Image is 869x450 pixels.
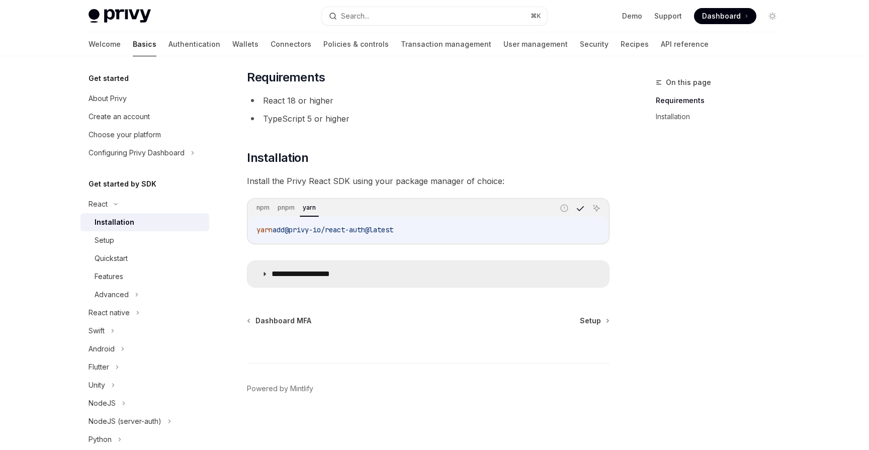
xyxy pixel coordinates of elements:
[89,198,108,210] div: React
[133,32,156,56] a: Basics
[89,379,105,391] div: Unity
[95,234,114,246] div: Setup
[80,231,209,249] a: Setup
[702,11,741,21] span: Dashboard
[256,225,273,234] span: yarn
[590,202,603,215] button: Ask AI
[401,32,491,56] a: Transaction management
[558,202,571,215] button: Report incorrect code
[253,202,273,214] div: npm
[168,32,220,56] a: Authentication
[89,307,130,319] div: React native
[621,32,649,56] a: Recipes
[764,8,780,24] button: Toggle dark mode
[247,384,313,394] a: Powered by Mintlify
[247,69,325,85] span: Requirements
[694,8,756,24] a: Dashboard
[247,94,610,108] li: React 18 or higher
[89,111,150,123] div: Create an account
[89,147,185,159] div: Configuring Privy Dashboard
[95,216,134,228] div: Installation
[89,415,161,427] div: NodeJS (server-auth)
[323,32,389,56] a: Policies & controls
[247,150,308,166] span: Installation
[89,343,115,355] div: Android
[656,93,789,109] a: Requirements
[248,316,311,326] a: Dashboard MFA
[89,72,129,84] h5: Get started
[89,129,161,141] div: Choose your platform
[232,32,258,56] a: Wallets
[89,433,112,445] div: Python
[285,225,393,234] span: @privy-io/react-auth@latest
[341,10,369,22] div: Search...
[80,126,209,144] a: Choose your platform
[273,225,285,234] span: add
[275,202,298,214] div: pnpm
[80,267,209,286] a: Features
[580,316,609,326] a: Setup
[95,289,129,301] div: Advanced
[89,93,127,105] div: About Privy
[89,9,151,23] img: light logo
[80,89,209,108] a: About Privy
[322,7,547,25] button: Search...⌘K
[95,271,123,283] div: Features
[580,316,601,326] span: Setup
[89,178,156,190] h5: Get started by SDK
[255,316,311,326] span: Dashboard MFA
[247,174,610,188] span: Install the Privy React SDK using your package manager of choice:
[503,32,568,56] a: User management
[580,32,609,56] a: Security
[89,397,116,409] div: NodeJS
[300,202,319,214] div: yarn
[622,11,642,21] a: Demo
[95,252,128,264] div: Quickstart
[656,109,789,125] a: Installation
[80,108,209,126] a: Create an account
[89,361,109,373] div: Flutter
[661,32,709,56] a: API reference
[654,11,682,21] a: Support
[271,32,311,56] a: Connectors
[89,325,105,337] div: Swift
[89,32,121,56] a: Welcome
[80,249,209,267] a: Quickstart
[531,12,541,20] span: ⌘ K
[574,202,587,215] button: Copy the contents from the code block
[80,213,209,231] a: Installation
[666,76,711,88] span: On this page
[247,112,610,126] li: TypeScript 5 or higher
